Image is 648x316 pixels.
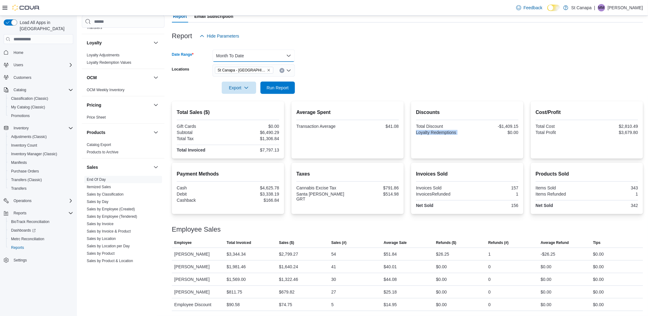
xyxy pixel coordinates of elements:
div: $0.00 [593,288,604,296]
a: Customers [11,74,34,81]
button: Clear input [280,68,284,73]
span: Total Invoiced [227,240,251,245]
a: Loyalty Redemption Values [87,60,131,65]
span: BioTrack Reconciliation [11,219,50,224]
div: 0 [488,276,491,283]
div: $3,338.19 [229,192,279,196]
h3: Employee Sales [172,226,221,233]
div: 0 [488,301,491,308]
span: MM [598,4,605,11]
div: $0.00 [436,301,447,308]
div: InvoicesRefunded [416,192,466,196]
button: Sales [152,164,160,171]
a: Sales by Invoice [87,222,113,226]
button: Loyalty [152,39,160,47]
div: Gift Cards [177,124,227,129]
div: Loyalty [82,51,165,69]
div: $0.00 [593,301,604,308]
button: Sales [87,164,151,170]
div: Sales [82,176,165,282]
span: Users [11,61,73,69]
div: 27 [331,288,336,296]
div: $6,490.29 [229,130,279,135]
button: Remove St Canapa - Santa Teresa from selection in this group [267,68,271,72]
div: $40.01 [384,263,397,270]
span: Adjustments (Classic) [9,133,73,140]
span: Customers [11,74,73,81]
button: Transfers [6,184,76,193]
div: Loyalty Redemptions [416,130,466,135]
div: $51.84 [384,250,397,258]
button: Operations [11,197,34,205]
span: Catalog [14,87,26,92]
div: OCM [82,86,165,96]
div: $791.86 [349,185,399,190]
a: Inventory Count [9,142,40,149]
span: Promotions [9,112,73,120]
img: Cova [12,5,40,11]
span: Sales (#) [331,240,346,245]
button: Transfers (Classic) [6,176,76,184]
span: Catalog [11,86,73,94]
a: Dashboards [9,227,38,234]
div: Total Profit [536,130,586,135]
div: $2,799.27 [279,250,298,258]
div: $811.75 [227,288,242,296]
div: $0.00 [541,263,551,270]
a: Sales by Employee (Created) [87,207,135,211]
div: 157 [468,185,519,190]
h2: Total Sales ($) [177,109,279,116]
div: Cannabis Excise Tax [296,185,347,190]
span: Dashboards [9,227,73,234]
span: Inventory [11,124,73,132]
nav: Complex example [4,45,73,281]
div: Cashback [177,198,227,203]
span: St Canapa - [GEOGRAPHIC_DATA][PERSON_NAME] [218,67,266,73]
span: Catalog Export [87,142,111,147]
span: Users [14,63,23,67]
div: -$26.25 [541,250,555,258]
button: Purchase Orders [6,167,76,176]
button: Metrc Reconciliation [6,235,76,243]
span: Transfers (Classic) [9,176,73,184]
a: Sales by Location [87,237,116,241]
div: 41 [331,263,336,270]
a: Settings [11,257,29,264]
span: Transfers (Classic) [11,177,42,182]
div: $166.84 [229,198,279,203]
div: $44.08 [384,276,397,283]
span: Sales by Invoice & Product [87,229,131,234]
span: Sales by Classification [87,192,124,197]
h3: Products [87,129,105,136]
span: Purchase Orders [11,169,39,174]
div: $514.98 [349,192,399,196]
a: Sales by Product [87,251,115,256]
label: Date Range [172,52,194,57]
a: Sales by Day [87,200,109,204]
a: End Of Day [87,177,106,182]
h2: Cost/Profit [536,109,638,116]
div: Total Cost [536,124,586,129]
button: Reports [11,209,29,217]
div: $4,625.78 [229,185,279,190]
a: Purchase Orders [9,168,42,175]
a: Inventory Manager (Classic) [9,150,60,158]
span: Products to Archive [87,150,118,155]
button: BioTrack Reconciliation [6,217,76,226]
span: Loyalty Adjustments [87,53,120,58]
div: [PERSON_NAME] [172,286,224,298]
button: Catalog [11,86,29,94]
button: Customers [1,73,76,82]
div: 5 [331,301,334,308]
span: St Canapa - Santa Teresa [215,67,273,74]
div: 343 [588,185,638,190]
button: Reports [1,209,76,217]
div: $26.25 [436,250,449,258]
div: -$1,409.15 [468,124,519,129]
span: My Catalog (Classic) [11,105,45,110]
button: Reports [6,243,76,252]
button: Operations [1,196,76,205]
